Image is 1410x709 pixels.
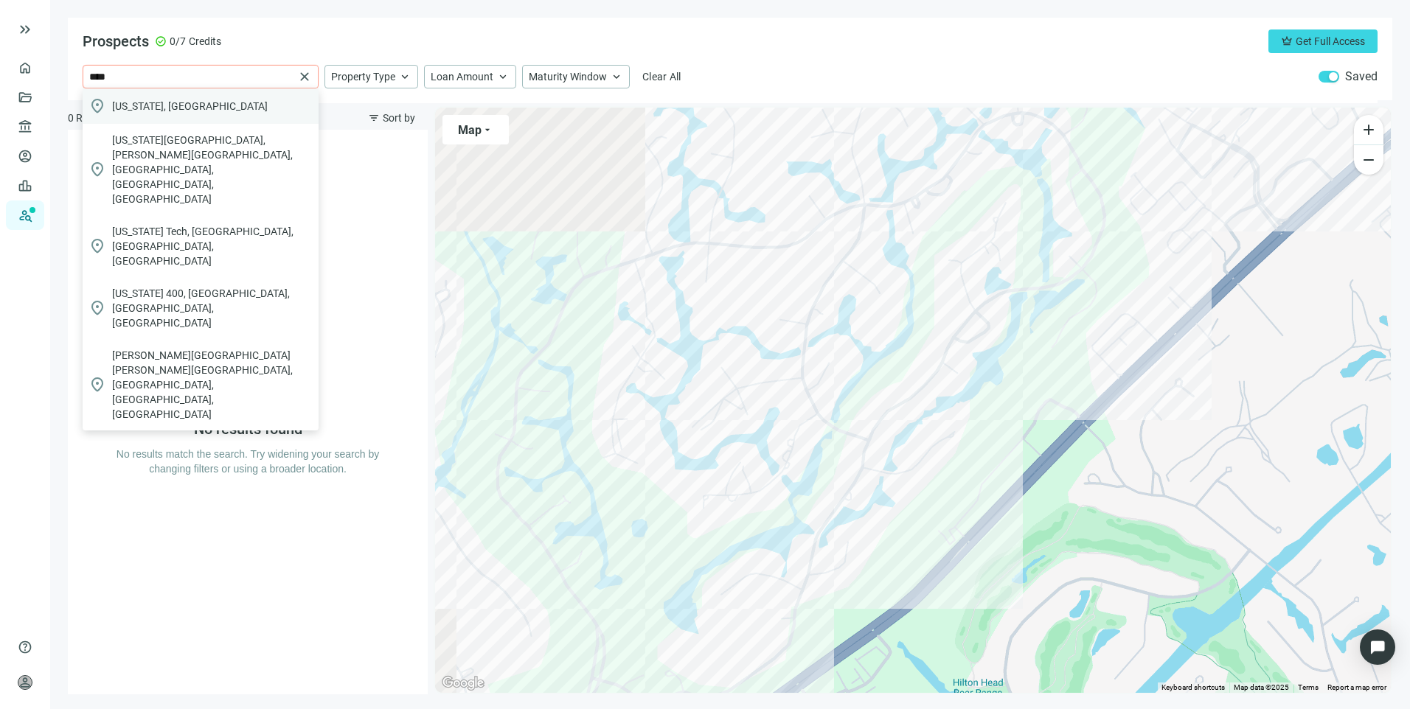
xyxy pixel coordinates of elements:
span: close [297,69,312,84]
a: Terms (opens in new tab) [1298,683,1319,691]
button: Clear All [636,65,688,88]
span: Map data ©2025 [1234,683,1289,691]
a: Open this area in Google Maps (opens a new window) [439,674,487,693]
span: location_on [88,161,106,178]
span: add [1360,121,1378,139]
div: Open Intercom Messenger [1360,629,1395,665]
label: Saved [1345,69,1378,84]
a: Report a map error [1327,683,1386,691]
span: keyboard_arrow_up [610,70,623,83]
span: filter_list [368,112,380,124]
span: Maturity Window [529,70,607,83]
span: [US_STATE], [GEOGRAPHIC_DATA] [112,99,268,113]
span: keyboard_arrow_up [398,70,411,83]
span: No results match the search. Try widening your search by changing filters or using a broader loca... [117,448,379,475]
span: location_on [88,376,106,394]
img: Google [439,674,487,693]
span: person [18,675,32,690]
span: [US_STATE][GEOGRAPHIC_DATA], [PERSON_NAME][GEOGRAPHIC_DATA], [GEOGRAPHIC_DATA], [GEOGRAPHIC_DATA]... [112,133,313,206]
span: Sort by [383,112,415,124]
button: crownGet Full Access [1268,29,1378,53]
button: keyboard_double_arrow_right [16,21,34,38]
span: Credits [189,34,221,49]
span: Get Full Access [1296,35,1365,47]
span: remove [1360,151,1378,169]
span: account_balance [18,119,28,134]
span: crown [1281,35,1293,47]
span: 0/7 [170,34,186,49]
button: Keyboard shortcuts [1161,682,1225,693]
span: [US_STATE] Tech, [GEOGRAPHIC_DATA], [GEOGRAPHIC_DATA], [GEOGRAPHIC_DATA] [112,224,313,268]
span: help [18,640,32,654]
span: keyboard_arrow_up [496,70,510,83]
span: [US_STATE] 400, [GEOGRAPHIC_DATA], [GEOGRAPHIC_DATA], [GEOGRAPHIC_DATA] [112,286,313,330]
span: location_on [88,97,106,115]
span: Property Type [331,70,395,83]
span: 0 Results [68,111,110,125]
button: Maparrow_drop_down [442,115,509,144]
span: location_on [88,299,106,317]
button: filter_listSort by [355,106,428,130]
span: Prospects [83,32,149,50]
span: location_on [88,237,106,255]
span: Clear All [642,71,681,83]
span: [PERSON_NAME][GEOGRAPHIC_DATA][PERSON_NAME][GEOGRAPHIC_DATA], [GEOGRAPHIC_DATA], [GEOGRAPHIC_DATA... [112,348,313,422]
span: arrow_drop_down [482,124,493,136]
span: Map [458,123,482,137]
span: check_circle [155,35,167,47]
span: Loan Amount [431,70,493,83]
